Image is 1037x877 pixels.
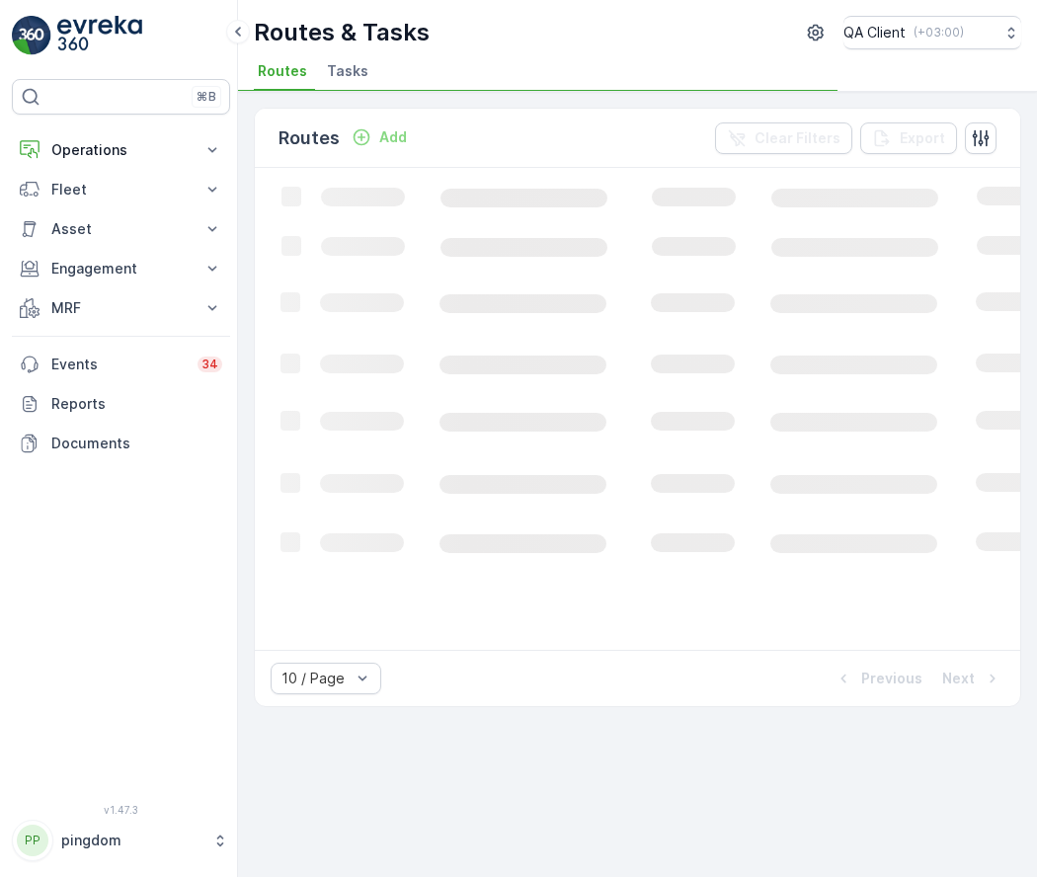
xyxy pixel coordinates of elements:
[51,298,191,318] p: MRF
[279,124,340,152] p: Routes
[12,424,230,463] a: Documents
[12,170,230,209] button: Fleet
[51,180,191,199] p: Fleet
[12,820,230,861] button: PPpingdom
[51,140,191,160] p: Operations
[51,394,222,414] p: Reports
[843,16,1021,49] button: QA Client(+03:00)
[197,89,216,105] p: ⌘B
[51,219,191,239] p: Asset
[201,357,218,372] p: 34
[12,16,51,55] img: logo
[914,25,964,40] p: ( +03:00 )
[715,122,852,154] button: Clear Filters
[942,669,975,688] p: Next
[940,667,1004,690] button: Next
[861,669,922,688] p: Previous
[12,209,230,249] button: Asset
[51,434,222,453] p: Documents
[254,17,430,48] p: Routes & Tasks
[12,249,230,288] button: Engagement
[12,288,230,328] button: MRF
[51,355,186,374] p: Events
[12,345,230,384] a: Events34
[900,128,945,148] p: Export
[12,130,230,170] button: Operations
[17,825,48,856] div: PP
[12,384,230,424] a: Reports
[832,667,924,690] button: Previous
[327,61,368,81] span: Tasks
[61,831,202,850] p: pingdom
[379,127,407,147] p: Add
[755,128,840,148] p: Clear Filters
[51,259,191,279] p: Engagement
[258,61,307,81] span: Routes
[57,16,142,55] img: logo_light-DOdMpM7g.png
[843,23,906,42] p: QA Client
[344,125,415,149] button: Add
[860,122,957,154] button: Export
[12,804,230,816] span: v 1.47.3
